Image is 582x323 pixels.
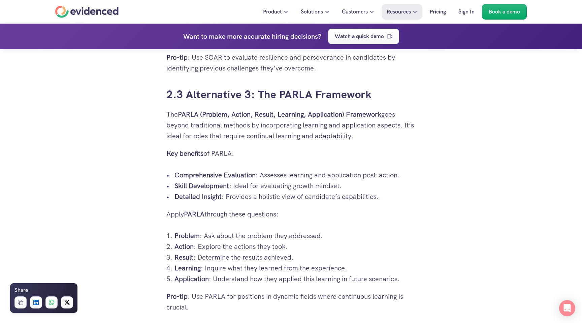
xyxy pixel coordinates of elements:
p: Pricing [430,7,446,16]
strong: Skill Development [174,181,229,190]
strong: Result [174,253,193,262]
p: : Inquire what they learned from the experience. [174,263,416,273]
strong: Application [174,274,209,283]
strong: Pro-tip [166,53,188,62]
strong: PARLA [184,210,204,218]
p: : Ask about the problem they addressed. [174,230,416,241]
strong: Comprehensive Evaluation [174,171,256,179]
p: Watch a quick demo [335,32,384,41]
p: : Explore the actions they took. [174,241,416,252]
strong: Learning [174,264,201,272]
p: : Assesses learning and application post-action. [174,170,416,180]
p: : Provides a holistic view of candidate’s capabilities. [174,191,416,202]
p: Book a demo [489,7,520,16]
a: Pricing [425,4,451,20]
p: : Understand how they applied this learning in future scenarios. [174,273,416,284]
p: Customers [342,7,368,16]
strong: Problem [174,231,200,240]
div: Open Intercom Messenger [559,300,575,316]
strong: Action [174,242,194,251]
a: Home [55,6,119,18]
a: Sign In [453,4,480,20]
h6: Share [14,286,28,295]
a: Watch a quick demo [328,29,399,44]
p: Apply through these questions: [166,209,416,219]
p: : Use SOAR to evaluate resilience and perseverance in candidates by identifying previous challeng... [166,52,416,74]
strong: Detailed Insight [174,192,222,201]
a: Book a demo [482,4,527,20]
a: 2.3 Alternative 3: The PARLA Framework [166,87,371,101]
p: : Ideal for evaluating growth mindset. [174,180,416,191]
h4: Want to make more accurate hiring decisions? [183,31,321,42]
p: Solutions [301,7,323,16]
strong: PARLA (Problem, Action, Result, Learning, Application) Framework [178,110,381,119]
p: The goes beyond traditional methods by incorporating learning and application aspects. It’s ideal... [166,109,416,141]
p: : Determine the results achieved. [174,252,416,263]
strong: Pro-tip [166,292,188,301]
p: of PARLA: [166,148,416,159]
p: Sign In [458,7,475,16]
p: Product [263,7,282,16]
strong: Key benefits [166,149,203,158]
p: Resources [387,7,411,16]
p: : Use PARLA for positions in dynamic fields where continuous learning is crucial. [166,291,416,313]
